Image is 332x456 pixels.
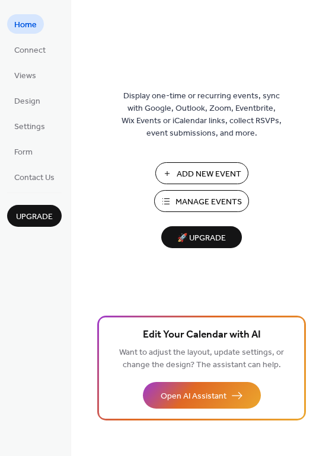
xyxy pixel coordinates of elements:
[177,168,241,181] span: Add New Event
[14,70,36,82] span: Views
[14,95,40,108] span: Design
[143,327,261,343] span: Edit Your Calendar with AI
[16,211,53,223] span: Upgrade
[7,91,47,110] a: Design
[154,190,249,212] button: Manage Events
[168,230,235,246] span: 🚀 Upgrade
[175,196,242,208] span: Manage Events
[7,14,44,34] a: Home
[14,44,46,57] span: Connect
[7,205,62,227] button: Upgrade
[161,390,226,403] span: Open AI Assistant
[7,167,62,187] a: Contact Us
[155,162,248,184] button: Add New Event
[161,226,242,248] button: 🚀 Upgrade
[14,19,37,31] span: Home
[143,382,261,409] button: Open AI Assistant
[122,90,282,140] span: Display one-time or recurring events, sync with Google, Outlook, Zoom, Eventbrite, Wix Events or ...
[119,345,284,373] span: Want to adjust the layout, update settings, or change the design? The assistant can help.
[7,116,52,136] a: Settings
[14,121,45,133] span: Settings
[7,65,43,85] a: Views
[7,40,53,59] a: Connect
[14,146,33,159] span: Form
[7,142,40,161] a: Form
[14,172,55,184] span: Contact Us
